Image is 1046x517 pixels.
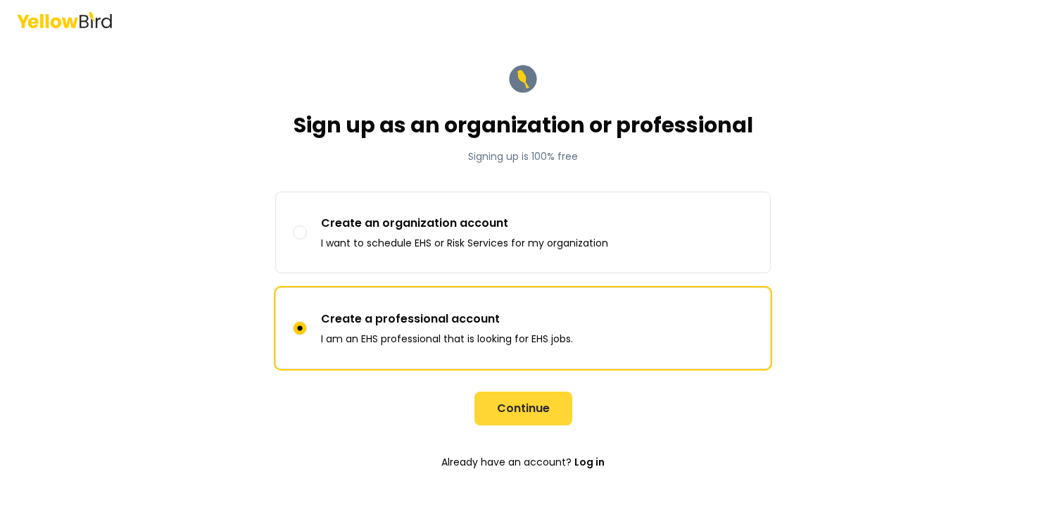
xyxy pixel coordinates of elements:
p: Create a professional account [321,311,573,328]
a: Log in [574,448,605,476]
p: I want to schedule EHS or Risk Services for my organization [321,236,608,250]
h1: Sign up as an organization or professional [294,113,753,138]
p: Create an organization account [321,215,608,232]
p: I am an EHS professional that is looking for EHS jobs. [321,332,573,346]
button: Continue [474,392,572,425]
p: Already have an account? [275,448,771,476]
button: Create an organization accountI want to schedule EHS or Risk Services for my organization [293,225,307,239]
button: Create a professional accountI am an EHS professional that is looking for EHS jobs. [293,321,307,335]
p: Signing up is 100% free [294,149,753,163]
